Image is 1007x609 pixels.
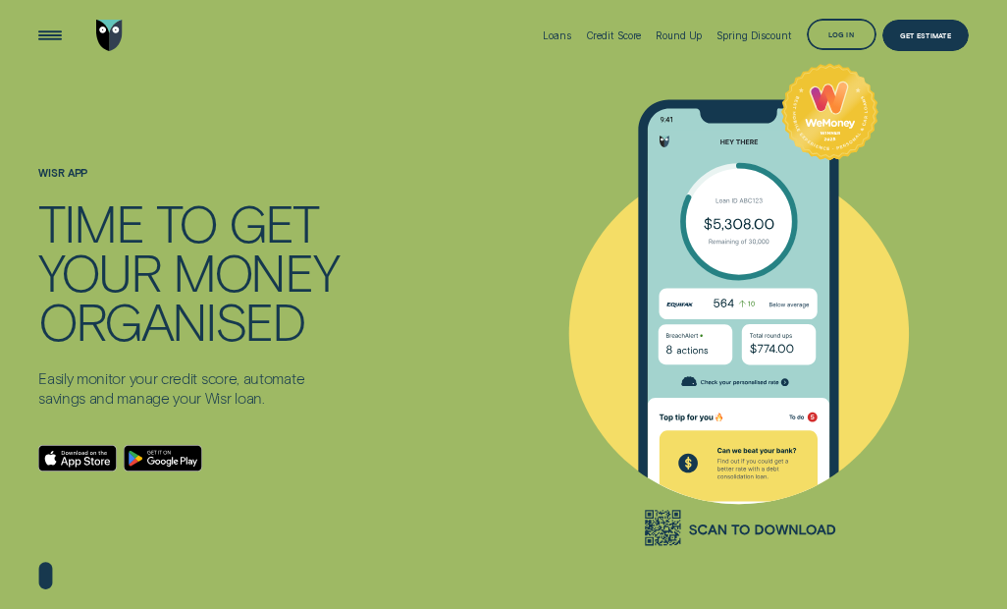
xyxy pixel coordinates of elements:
[173,248,338,297] div: MONEY
[96,20,123,51] img: Wisr
[586,29,642,41] div: Credit Score
[38,248,160,297] div: YOUR
[229,198,318,248] div: GET
[882,20,969,51] a: Get Estimate
[34,20,66,51] button: Open Menu
[38,167,342,199] h1: WISR APP
[38,445,118,471] a: Download on the App Store
[38,369,342,408] p: Easily monitor your credit score, automate savings and manage your Wisr loan.
[124,445,203,471] a: Android App on Google Play
[38,297,304,346] div: ORGANISED
[38,198,143,248] div: TIME
[807,19,876,50] button: Log in
[716,29,792,41] div: Spring Discount
[656,29,702,41] div: Round Up
[543,29,571,41] div: Loans
[38,198,342,345] h4: TIME TO GET YOUR MONEY ORGANISED
[156,198,216,248] div: TO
